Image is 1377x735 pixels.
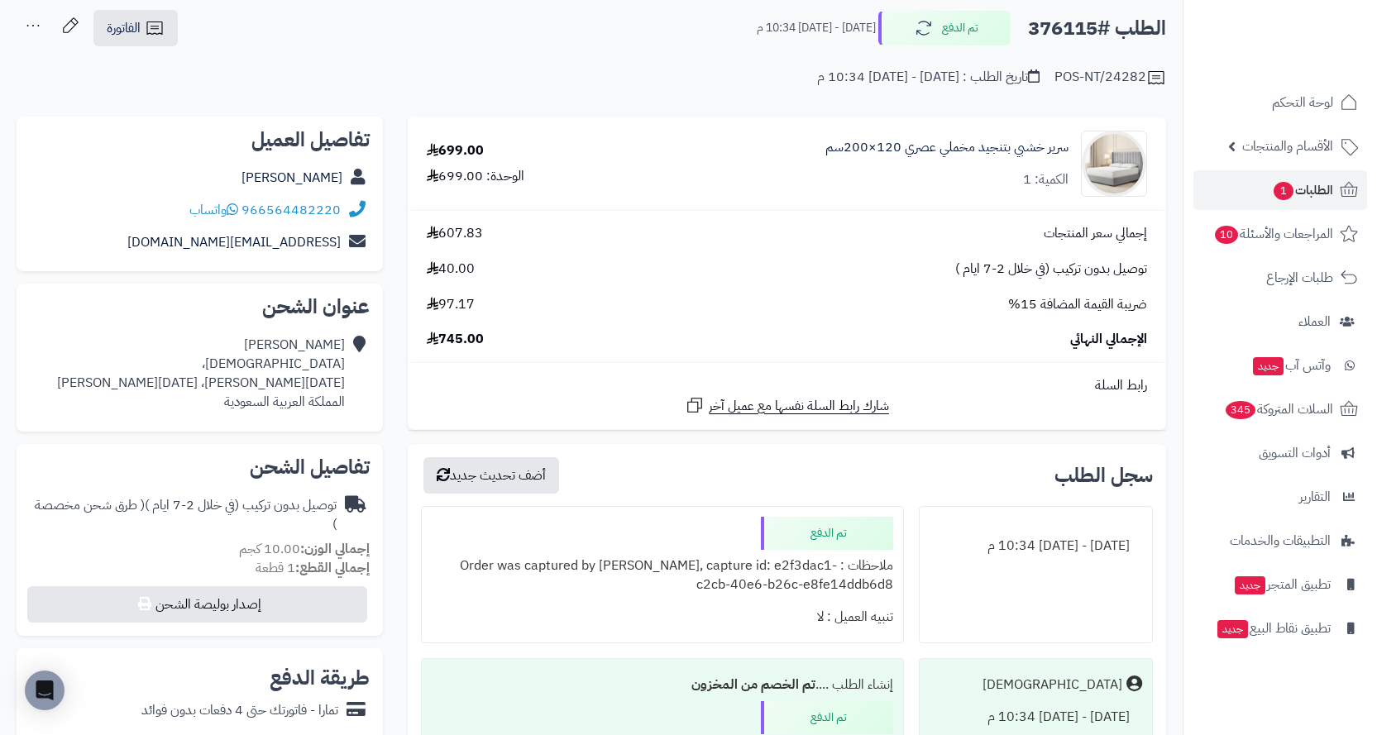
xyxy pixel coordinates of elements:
[709,397,889,416] span: شارك رابط السلة نفسها مع عميل آخر
[1193,302,1367,341] a: العملاء
[427,295,475,314] span: 97.17
[1082,131,1146,197] img: 1756282968-1-90x90.jpg
[127,232,341,252] a: [EMAIL_ADDRESS][DOMAIN_NAME]
[427,260,475,279] span: 40.00
[423,457,559,494] button: أضف تحديث جديد
[1230,529,1331,552] span: التطبيقات والخدمات
[35,495,337,534] span: ( طرق شحن مخصصة )
[1251,354,1331,377] span: وآتس آب
[825,138,1069,157] a: سرير خشبي بتنجيد مخملي عصري 120×200سم
[93,10,178,46] a: الفاتورة
[427,224,483,243] span: 607.83
[432,601,893,633] div: تنبيه العميل : لا
[27,586,367,623] button: إصدار بوليصة الشحن
[432,550,893,601] div: ملاحظات : Order was captured by [PERSON_NAME], capture id: e2f3dac1-c2cb-40e6-b26c-e8fe14ddb6d8
[930,701,1142,733] div: [DATE] - [DATE] 10:34 م
[1272,91,1333,114] span: لوحة التحكم
[1193,521,1367,561] a: التطبيقات والخدمات
[427,141,484,160] div: 699.00
[1266,266,1333,289] span: طلبات الإرجاع
[107,18,141,38] span: الفاتورة
[1193,477,1367,517] a: التقارير
[57,336,345,411] div: [PERSON_NAME] [DEMOGRAPHIC_DATA]، [DATE][PERSON_NAME]، [DATE][PERSON_NAME] المملكة العربية السعودية
[1213,222,1333,246] span: المراجعات والأسئلة
[1044,224,1147,243] span: إجمالي سعر المنتجات
[414,376,1159,395] div: رابط السلة
[983,675,1122,694] div: [DEMOGRAPHIC_DATA]
[1008,295,1147,314] span: ضريبة القيمة المضافة 15%
[1070,330,1147,349] span: الإجمالي النهائي
[691,675,815,694] b: تم الخصم من المخزون
[1235,576,1265,594] span: جديد
[241,200,341,220] a: 966564482220
[1253,357,1284,375] span: جديد
[1193,565,1367,604] a: تطبيق المتجرجديد
[30,297,370,317] h2: عنوان الشحن
[1023,170,1069,189] div: الكمية: 1
[1298,310,1331,333] span: العملاء
[930,530,1142,562] div: [DATE] - [DATE] 10:34 م
[427,330,484,349] span: 745.00
[1265,46,1361,81] img: logo-2.png
[1193,433,1367,473] a: أدوات التسويق
[239,539,370,559] small: 10.00 كجم
[270,668,370,688] h2: طريقة الدفع
[432,669,893,701] div: إنشاء الطلب ....
[256,558,370,578] small: 1 قطعة
[1272,179,1333,202] span: الطلبات
[1193,170,1367,210] a: الطلبات1
[241,168,342,188] a: [PERSON_NAME]
[1193,389,1367,429] a: السلات المتروكة345
[761,701,893,734] div: تم الدفع
[1193,258,1367,298] a: طلبات الإرجاع
[757,20,876,36] small: [DATE] - [DATE] 10:34 م
[25,671,65,710] div: Open Intercom Messenger
[1299,485,1331,508] span: التقارير
[1233,573,1331,596] span: تطبيق المتجر
[1224,398,1333,421] span: السلات المتروكة
[685,395,889,416] a: شارك رابط السلة نفسها مع عميل آخر
[1193,346,1367,385] a: وآتس آبجديد
[30,457,370,477] h2: تفاصيل الشحن
[955,260,1147,279] span: توصيل بدون تركيب (في خلال 2-7 ايام )
[1193,214,1367,254] a: المراجعات والأسئلة10
[1242,135,1333,158] span: الأقسام والمنتجات
[1215,226,1238,244] span: 10
[427,167,524,186] div: الوحدة: 699.00
[1054,465,1153,485] h3: سجل الطلب
[295,558,370,578] strong: إجمالي القطع:
[1217,620,1248,638] span: جديد
[1226,401,1255,419] span: 345
[141,701,338,720] div: تمارا - فاتورتك حتى 4 دفعات بدون فوائد
[1193,83,1367,122] a: لوحة التحكم
[30,496,337,534] div: توصيل بدون تركيب (في خلال 2-7 ايام )
[1259,441,1331,465] span: أدوات التسويق
[1028,12,1166,45] h2: الطلب #376115
[1216,617,1331,640] span: تطبيق نقاط البيع
[1193,609,1367,648] a: تطبيق نقاط البيعجديد
[30,130,370,150] h2: تفاصيل العميل
[189,200,238,220] a: واتساب
[1274,182,1293,200] span: 1
[1054,68,1166,88] div: POS-NT/24282
[300,539,370,559] strong: إجمالي الوزن:
[817,68,1040,87] div: تاريخ الطلب : [DATE] - [DATE] 10:34 م
[878,11,1011,45] button: تم الدفع
[761,517,893,550] div: تم الدفع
